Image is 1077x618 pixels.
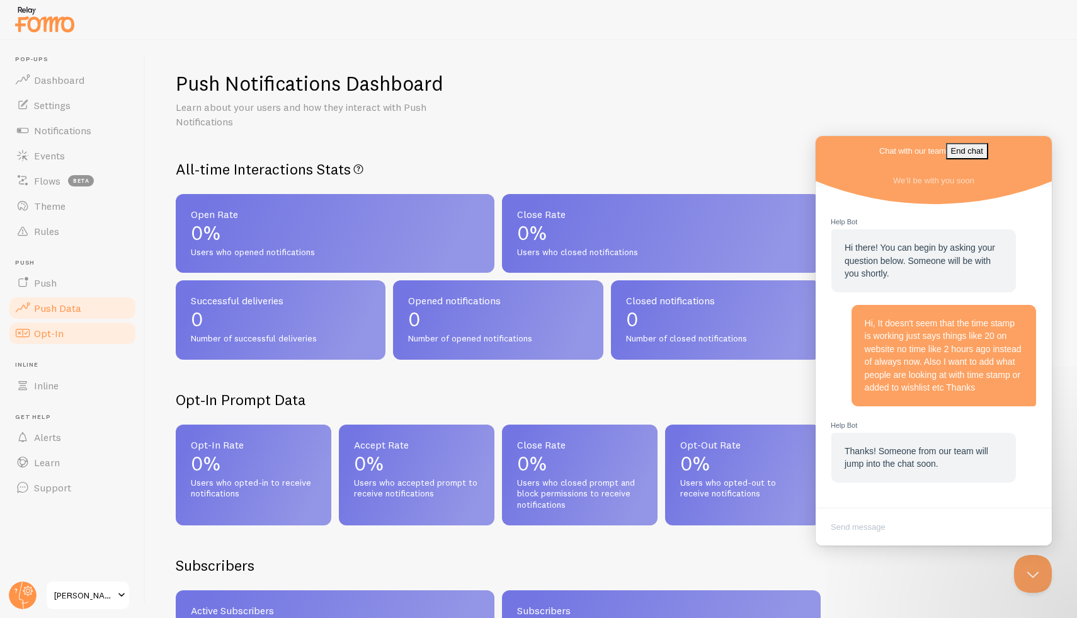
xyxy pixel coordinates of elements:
[1014,555,1052,593] iframe: Help Scout Beacon - Close
[191,309,370,329] p: 0
[8,270,137,295] a: Push
[8,373,137,398] a: Inline
[34,327,64,340] span: Opt-In
[176,100,478,129] p: Learn about your users and how they interact with Push Notifications
[45,580,130,610] a: [PERSON_NAME]’s Treasures15
[816,136,1052,546] iframe: Help Scout Beacon - Live Chat, Contact Form, and Knowledge Base
[54,588,114,603] span: [PERSON_NAME]’s Treasures15
[191,440,316,450] span: Opt-In Rate
[34,124,91,137] span: Notifications
[408,295,588,306] span: Opened notifications
[34,99,71,112] span: Settings
[34,277,57,289] span: Push
[354,478,479,500] span: Users who accepted prompt to receive notifications
[34,200,66,212] span: Theme
[34,225,59,237] span: Rules
[8,450,137,475] a: Learn
[34,149,65,162] span: Events
[626,333,806,345] span: Number of closed notifications
[15,55,137,64] span: Pop-ups
[8,168,137,193] a: Flows beta
[68,175,94,186] span: beta
[517,223,806,243] p: 0%
[176,556,254,575] h2: Subscribers
[191,333,370,345] span: Number of successful deliveries
[34,456,60,469] span: Learn
[34,302,81,314] span: Push Data
[408,309,588,329] p: 0
[191,478,316,500] span: Users who opted-in to receive notifications
[191,605,479,615] span: Active Subscribers
[517,605,806,615] span: Subscribers
[191,454,316,474] p: 0%
[34,379,59,392] span: Inline
[191,247,479,258] span: Users who opened notifications
[8,219,137,244] a: Rules
[191,223,479,243] p: 0%
[176,71,443,96] h1: Push Notifications Dashboard
[191,209,479,219] span: Open Rate
[191,295,370,306] span: Successful deliveries
[8,118,137,143] a: Notifications
[626,309,806,329] p: 0
[34,481,71,494] span: Support
[8,67,137,93] a: Dashboard
[34,74,84,86] span: Dashboard
[8,475,137,500] a: Support
[15,413,137,421] span: Get Help
[680,454,806,474] p: 0%
[408,333,588,345] span: Number of opened notifications
[354,440,479,450] span: Accept Rate
[8,93,137,118] a: Settings
[34,431,61,443] span: Alerts
[8,193,137,219] a: Theme
[626,295,806,306] span: Closed notifications
[8,425,137,450] a: Alerts
[15,259,137,267] span: Push
[8,321,137,346] a: Opt-In
[680,440,806,450] span: Opt-Out Rate
[517,209,806,219] span: Close Rate
[15,361,137,369] span: Inline
[8,295,137,321] a: Push Data
[517,440,642,450] span: Close Rate
[517,247,806,258] span: Users who closed notifications
[517,454,642,474] p: 0%
[8,143,137,168] a: Events
[176,159,821,179] h2: All-time Interactions Stats
[517,478,642,511] span: Users who closed prompt and block permissions to receive notifications
[354,454,479,474] p: 0%
[13,3,76,35] img: fomo-relay-logo-orange.svg
[176,390,821,409] h2: Opt-In Prompt Data
[34,175,60,187] span: Flows
[680,478,806,500] span: Users who opted-out to receive notifications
